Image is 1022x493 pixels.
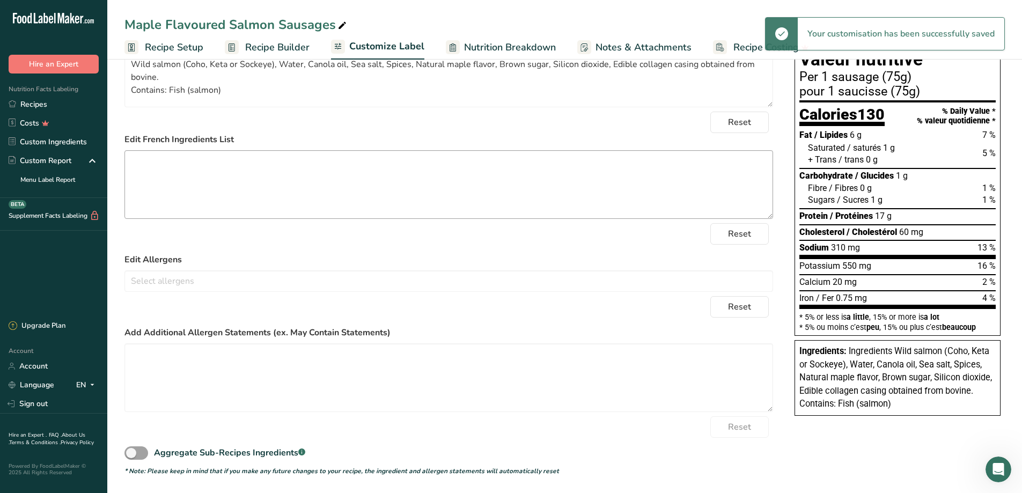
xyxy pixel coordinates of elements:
[808,143,845,153] span: Saturated
[49,431,62,439] a: FAQ .
[464,40,556,55] span: Nutrition Breakdown
[16,271,199,303] div: How Subscription Upgrades Work on [DOMAIN_NAME]
[982,183,996,193] span: 1 %
[62,362,99,369] span: Messages
[48,170,470,179] span: Sorry, [DATE] we were very busy. The name of the recipe is PB Seasoning (Maple Salmon Sausages). ...
[816,293,834,303] span: / Fer
[883,143,895,153] span: 1 g
[161,335,215,378] button: News
[9,55,99,73] button: Hire an Expert
[124,467,559,475] i: * Note: Please keep in mind that if you make any future changes to your recipe, the ingredient an...
[331,34,424,60] a: Customize Label
[82,180,113,192] div: • 6h ago
[168,17,190,39] img: Profile image for Rachelle
[799,107,885,127] div: Calories
[349,39,424,54] span: Customize Label
[829,183,858,193] span: / Fibres
[831,242,860,253] span: 310 mg
[178,362,198,369] span: News
[128,17,149,39] img: Profile image for Rana
[875,211,892,221] span: 17 g
[799,261,840,271] span: Potassium
[22,170,43,191] img: Profile image for Rachelle
[917,107,996,126] div: % Daily Value * % valeur quotidienne *
[22,215,179,226] div: Send us a message
[799,346,847,356] span: Ingredients:
[577,35,692,60] a: Notes & Attachments
[21,76,193,113] p: Hi [PERSON_NAME] 👋
[896,171,908,181] span: 1 g
[836,293,867,303] span: 0.75 mg
[866,154,878,165] span: 0 g
[22,307,180,318] div: Hire an Expert Services
[125,273,773,289] input: Select allergens
[982,293,996,303] span: 4 %
[942,323,976,332] span: beaucoup
[728,421,751,433] span: Reset
[860,183,872,193] span: 0 g
[11,144,204,201] div: Recent messageProfile image for RachelleSorry, [DATE] we were very busy. The name of the recipe i...
[107,335,161,378] button: Help
[982,195,996,205] span: 1 %
[9,431,85,446] a: About Us .
[9,200,26,209] div: BETA
[814,130,848,140] span: / Lipides
[145,40,203,55] span: Recipe Setup
[48,180,80,192] div: Rachelle
[982,277,996,287] span: 2 %
[9,431,47,439] a: Hire an Expert .
[830,211,873,221] span: / Protéines
[924,313,939,321] span: a lot
[124,326,773,339] label: Add Additional Allergen Statements (ex. May Contain Statements)
[799,33,996,69] h1: Nutrition Facts Valeur nutritive
[11,206,204,236] div: Send us a message
[124,15,349,34] div: Maple Flavoured Salmon Sausages
[225,35,310,60] a: Recipe Builder
[728,116,751,129] span: Reset
[54,335,107,378] button: Messages
[124,35,203,60] a: Recipe Setup
[9,376,54,394] a: Language
[61,439,94,446] a: Privacy Policy
[710,223,769,245] button: Reset
[808,183,827,193] span: Fibre
[808,154,836,165] span: + Trans
[22,153,193,165] div: Recent message
[866,323,879,332] span: peu
[710,416,769,438] button: Reset
[986,457,1011,482] iframe: Intercom live chat
[799,293,814,303] span: Iron
[808,195,835,205] span: Sugars
[855,171,894,181] span: / Glucides
[728,227,751,240] span: Reset
[799,277,830,287] span: Calcium
[154,446,305,459] div: Aggregate Sub-Recipes Ingredients
[733,40,799,55] span: Recipe Costing
[847,227,897,237] span: / Cholestérol
[842,261,871,271] span: 550 mg
[16,303,199,322] div: Hire an Expert Services
[16,246,199,267] button: Search for help
[16,322,199,354] div: How to Print Your Labels & Choose the Right Printer
[22,276,180,298] div: How Subscription Upgrades Work on [DOMAIN_NAME]
[126,362,143,369] span: Help
[124,133,773,146] label: Edit French Ingredients List
[857,105,885,123] span: 130
[850,130,862,140] span: 6 g
[799,309,996,331] section: * 5% or less is , 15% or more is
[977,242,996,253] span: 13 %
[446,35,556,60] a: Nutrition Breakdown
[799,346,992,409] span: Ingredients Wild salmon (Coho, Keta or Sockeye), Water, Canola oil, Sea salt, Spices, Natural map...
[22,327,180,349] div: How to Print Your Labels & Choose the Right Printer
[799,130,812,140] span: Fat
[595,40,692,55] span: Notes & Attachments
[21,24,106,35] img: logo
[728,300,751,313] span: Reset
[847,143,881,153] span: / saturés
[799,323,996,331] div: * 5% ou moins c’est , 15% ou plus c’est
[982,148,996,158] span: 5 %
[982,130,996,140] span: 7 %
[799,71,996,84] div: Per 1 sausage (75g)
[14,362,39,369] span: Home
[710,296,769,318] button: Reset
